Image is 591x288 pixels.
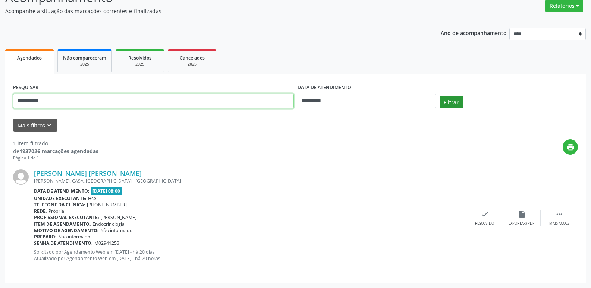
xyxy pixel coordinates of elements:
[549,221,569,226] div: Mais ações
[13,119,57,132] button: Mais filtroskeyboard_arrow_down
[34,169,142,177] a: [PERSON_NAME] [PERSON_NAME]
[91,187,122,195] span: [DATE] 08:00
[92,221,125,227] span: Endocrinologia
[101,214,136,221] span: [PERSON_NAME]
[100,227,132,234] span: Não informado
[34,234,57,240] b: Preparo:
[34,221,91,227] b: Item de agendamento:
[34,178,466,184] div: [PERSON_NAME], CASA, [GEOGRAPHIC_DATA] - [GEOGRAPHIC_DATA]
[180,55,205,61] span: Cancelados
[34,227,99,234] b: Motivo de agendamento:
[481,210,489,218] i: check
[48,208,64,214] span: Própria
[34,249,466,262] p: Solicitado por Agendamento Web em [DATE] - há 20 dias Atualizado por Agendamento Web em [DATE] - ...
[518,210,526,218] i: insert_drive_file
[13,82,38,94] label: PESQUISAR
[13,139,98,147] div: 1 item filtrado
[566,143,575,151] i: print
[34,195,87,202] b: Unidade executante:
[13,155,98,161] div: Página 1 de 1
[63,61,106,67] div: 2025
[63,55,106,61] span: Não compareceram
[128,55,151,61] span: Resolvidos
[34,208,47,214] b: Rede:
[121,61,158,67] div: 2025
[173,61,211,67] div: 2025
[475,221,494,226] div: Resolvido
[19,148,98,155] strong: 1937026 marcações agendadas
[88,195,96,202] span: Hse
[441,28,507,37] p: Ano de acompanhamento
[13,147,98,155] div: de
[440,96,463,108] button: Filtrar
[34,240,93,246] b: Senha de atendimento:
[298,82,351,94] label: DATA DE ATENDIMENTO
[13,169,29,185] img: img
[563,139,578,155] button: print
[34,188,89,194] b: Data de atendimento:
[94,240,119,246] span: M02941253
[17,55,42,61] span: Agendados
[34,214,99,221] b: Profissional executante:
[5,7,412,15] p: Acompanhe a situação das marcações correntes e finalizadas
[555,210,563,218] i: 
[45,121,53,129] i: keyboard_arrow_down
[87,202,127,208] span: [PHONE_NUMBER]
[34,202,85,208] b: Telefone da clínica:
[509,221,535,226] div: Exportar (PDF)
[58,234,90,240] span: Não informado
